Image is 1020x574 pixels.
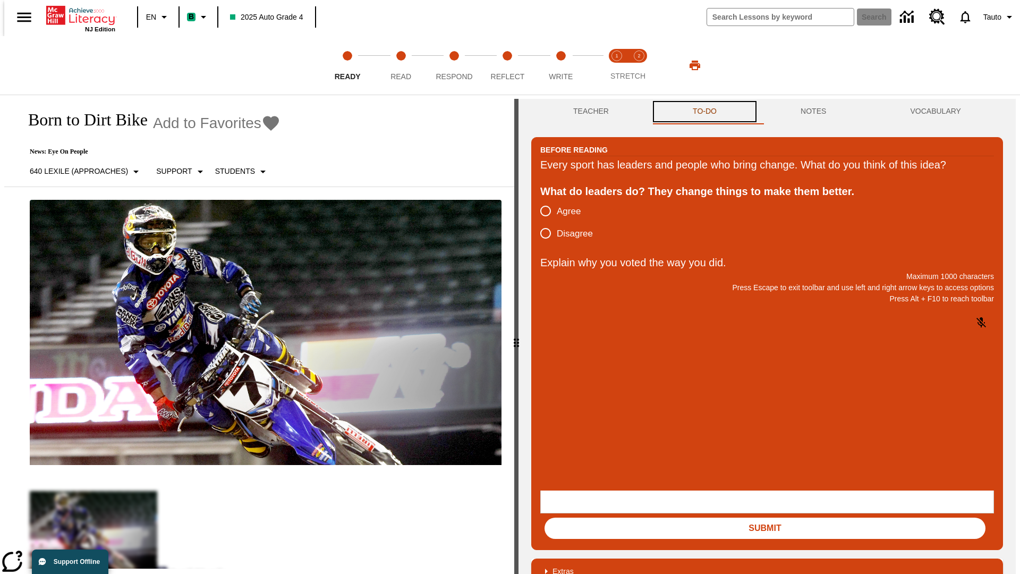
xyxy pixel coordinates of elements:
span: Agree [557,205,581,218]
div: poll [540,200,601,244]
button: Profile/Settings [979,7,1020,27]
a: Notifications [951,3,979,31]
button: Add to Favorites - Born to Dirt Bike [153,114,280,132]
button: Ready step 1 of 5 [317,36,378,95]
button: VOCABULARY [868,99,1003,124]
div: Every sport has leaders and people who bring change. What do you think of this idea? [540,156,994,173]
button: Language: EN, Select a language [141,7,175,27]
p: Support [156,166,192,177]
button: Teacher [531,99,651,124]
a: Resource Center, Will open in new tab [923,3,951,31]
button: NOTES [759,99,868,124]
span: EN [146,12,156,23]
button: Write step 5 of 5 [530,36,592,95]
button: Boost Class color is mint green. Change class color [183,7,214,27]
button: Stretch Respond step 2 of 2 [624,36,654,95]
text: 2 [637,53,640,58]
div: What do leaders do? They change things to make them better. [540,183,994,200]
div: Press Enter or Spacebar and then press right and left arrow keys to move the slider [514,99,518,574]
p: Press Alt + F10 to reach toolbar [540,293,994,305]
p: Maximum 1000 characters [540,271,994,282]
p: Press Escape to exit toolbar and use left and right arrow keys to access options [540,282,994,293]
button: Open side menu [8,2,40,33]
p: Students [215,166,255,177]
button: Select Lexile, 640 Lexile (Approaches) [25,162,147,181]
span: Write [549,72,573,81]
div: Instructional Panel Tabs [531,99,1003,124]
button: Support Offline [32,550,108,574]
span: Reflect [491,72,525,81]
span: Ready [335,72,361,81]
button: Click to activate and allow voice recognition [968,310,994,335]
span: Disagree [557,227,593,241]
button: Respond step 3 of 5 [423,36,485,95]
button: Print [678,56,712,75]
h2: Before Reading [540,144,608,156]
button: Submit [545,518,985,539]
div: Home [46,4,115,32]
img: Motocross racer James Stewart flies through the air on his dirt bike. [30,200,501,466]
h1: Born to Dirt Bike [17,110,148,130]
span: Support Offline [54,558,100,565]
span: NJ Edition [85,26,115,32]
p: 640 Lexile (Approaches) [30,166,128,177]
a: Data Center [894,3,923,32]
button: Stretch Read step 1 of 2 [601,36,632,95]
span: Add to Favorites [153,115,261,132]
span: Read [390,72,411,81]
span: STRETCH [610,72,645,80]
div: activity [518,99,1016,574]
span: Respond [436,72,472,81]
span: B [189,10,194,23]
text: 1 [615,53,618,58]
button: Select Student [211,162,274,181]
p: News: Eye On People [17,148,280,156]
body: Explain why you voted the way you did. Maximum 1000 characters Press Alt + F10 to reach toolbar P... [4,9,155,18]
input: search field [707,9,854,26]
button: TO-DO [651,99,759,124]
span: 2025 Auto Grade 4 [230,12,303,23]
button: Reflect step 4 of 5 [477,36,538,95]
p: Explain why you voted the way you did. [540,254,994,271]
span: Tauto [983,12,1001,23]
button: Read step 2 of 5 [370,36,431,95]
button: Scaffolds, Support [152,162,210,181]
div: reading [4,99,514,569]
